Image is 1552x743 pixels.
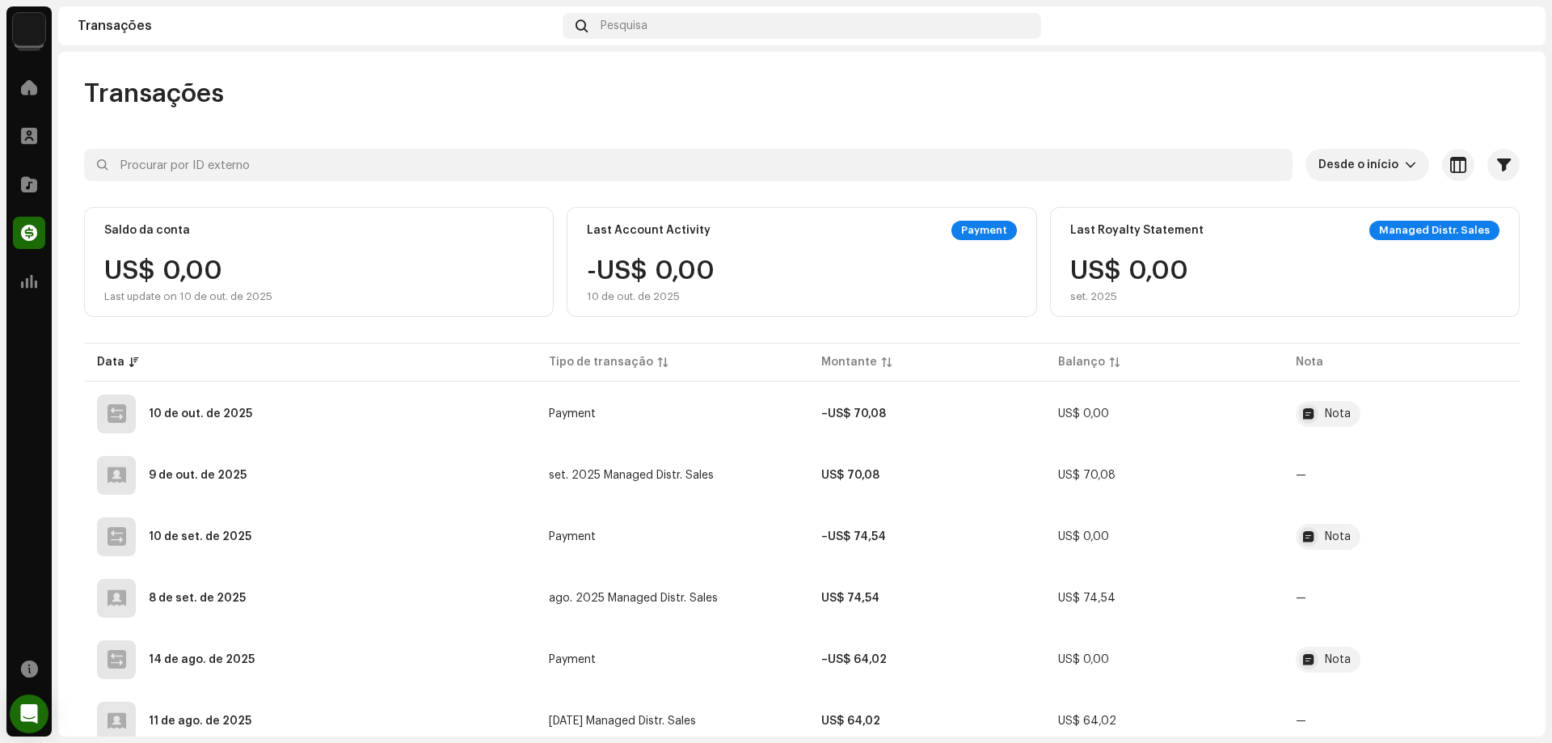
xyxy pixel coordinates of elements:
[951,221,1017,240] div: Payment
[549,654,596,665] span: Payment
[601,19,647,32] span: Pesquisa
[549,470,714,481] span: set. 2025 Managed Distr. Sales
[1058,716,1116,727] span: US$ 64,02
[1318,149,1405,181] span: Desde o início
[1296,524,1507,550] span: Pagamento dos Royalties feito via Paypal em 10/09/2025
[84,78,224,110] span: Transações
[549,716,696,727] span: jul. 2025 Managed Distr. Sales
[549,354,653,370] div: Tipo de transação
[549,531,596,542] span: Payment
[1500,13,1526,39] img: 8fb971d6-3687-4dbb-a442-89b6bb5f9ce7
[1058,408,1109,420] span: US$ 0,00
[549,408,596,420] span: Payment
[549,593,718,604] span: ago. 2025 Managed Distr. Sales
[1369,221,1499,240] div: Managed Distr. Sales
[587,224,711,237] div: Last Account Activity
[149,716,251,727] div: 11 de ago. de 2025
[587,290,715,303] div: 10 de out. de 2025
[1296,593,1306,604] re-a-table-badge: —
[97,354,124,370] div: Data
[1070,224,1204,237] div: Last Royalty Statement
[78,19,556,32] div: Transações
[821,654,887,665] strong: –US$ 64,02
[1058,531,1109,542] span: US$ 0,00
[821,354,877,370] div: Montante
[104,224,190,237] div: Saldo da conta
[821,470,879,481] strong: US$ 70,08
[821,531,886,542] strong: –US$ 74,54
[1296,647,1507,673] span: Pagamento via Paypal feito em moeda nacional (Real) utilizando a cotação de 5.46
[1296,470,1306,481] re-a-table-badge: —
[1058,470,1115,481] span: US$ 70,08
[149,654,255,665] div: 14 de ago. de 2025
[1296,401,1507,427] span: Pagamento realizado via Paypal
[149,531,251,542] div: 10 de set. de 2025
[1058,654,1109,665] span: US$ 0,00
[149,593,246,604] div: 8 de set. de 2025
[821,593,879,604] strong: US$ 74,54
[1325,531,1351,542] div: Nota
[149,408,252,420] div: 10 de out. de 2025
[1070,290,1188,303] div: set. 2025
[1058,354,1105,370] div: Balanço
[1296,716,1306,727] re-a-table-badge: —
[13,13,45,45] img: 730b9dfe-18b5-4111-b483-f30b0c182d82
[821,716,880,727] strong: US$ 64,02
[84,149,1293,181] input: Procurar por ID externo
[1325,408,1351,420] div: Nota
[149,470,247,481] div: 9 de out. de 2025
[1325,654,1351,665] div: Nota
[1058,593,1115,604] span: US$ 74,54
[1405,149,1416,181] div: dropdown trigger
[104,290,272,303] div: Last update on 10 de out. de 2025
[10,694,48,733] div: Open Intercom Messenger
[821,408,886,420] strong: –US$ 70,08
